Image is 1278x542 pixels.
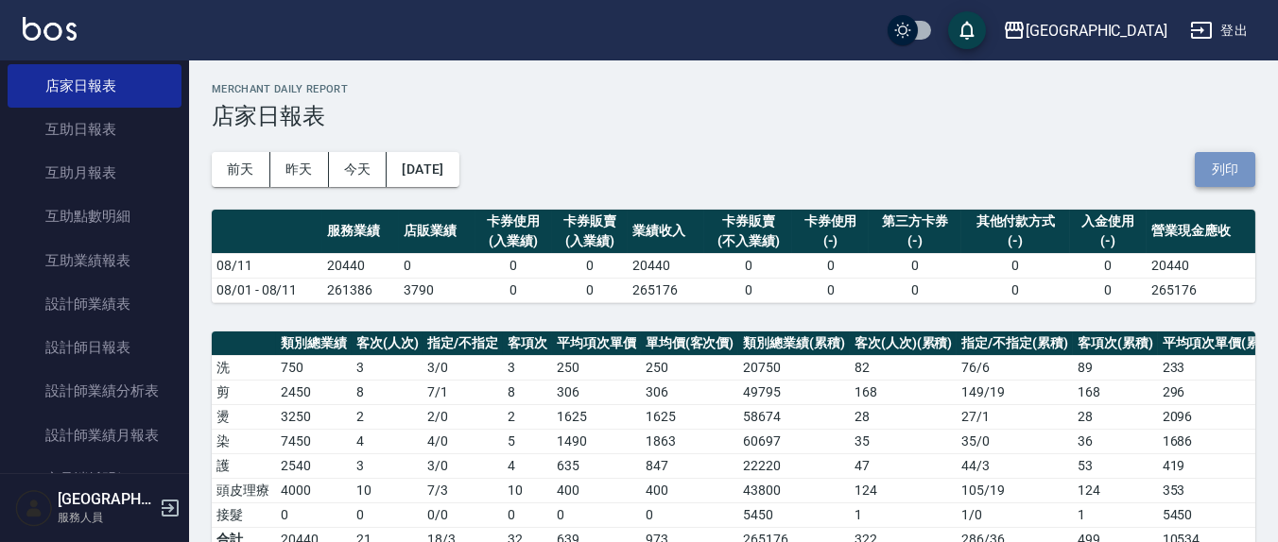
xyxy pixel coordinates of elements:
td: 0 [961,278,1070,302]
td: 0 [399,253,475,278]
a: 設計師業績表 [8,282,181,326]
td: 20440 [628,253,704,278]
td: 20440 [322,253,399,278]
td: 0 [552,253,629,278]
button: save [948,11,986,49]
td: 1625 [641,404,739,429]
td: 頭皮理療 [212,478,276,502]
td: 0 [792,253,869,278]
td: 2 [352,404,423,429]
td: 82 [850,355,958,380]
td: 燙 [212,404,276,429]
div: (-) [797,231,864,251]
th: 服務業績 [322,210,399,254]
td: 5450 [738,502,850,527]
td: 250 [552,355,641,380]
div: (入業績) [557,231,624,251]
td: 0 [961,253,1070,278]
button: [GEOGRAPHIC_DATA] [995,11,1175,50]
th: 類別總業績 [276,331,352,356]
td: 44 / 3 [957,453,1073,478]
img: Person [15,489,53,527]
td: 5 [503,429,552,453]
th: 客項次(累積) [1073,331,1158,356]
img: Logo [23,17,77,41]
td: 7 / 1 [423,380,503,404]
th: 店販業績 [399,210,475,254]
td: 0 [1070,278,1147,302]
td: 08/01 - 08/11 [212,278,322,302]
td: 49795 [738,380,850,404]
button: 前天 [212,152,270,187]
a: 互助業績報表 [8,239,181,282]
td: 3 [503,355,552,380]
div: 卡券使用 [480,212,547,231]
td: 168 [850,380,958,404]
div: 第三方卡券 [873,212,957,231]
th: 指定/不指定 [423,331,503,356]
td: 7450 [276,429,352,453]
td: 0 [704,278,792,302]
th: 單均價(客次價) [641,331,739,356]
td: 1 [1073,502,1158,527]
td: 3 / 0 [423,453,503,478]
td: 0 [475,278,552,302]
button: 昨天 [270,152,329,187]
td: 2540 [276,453,352,478]
td: 750 [276,355,352,380]
h5: [GEOGRAPHIC_DATA] [58,490,154,509]
td: 4 [352,429,423,453]
td: 28 [1073,404,1158,429]
a: 設計師業績月報表 [8,414,181,457]
div: 卡券販賣 [709,212,787,231]
td: 3790 [399,278,475,302]
button: 今天 [329,152,388,187]
td: 105 / 19 [957,478,1073,502]
h2: Merchant Daily Report [212,83,1255,95]
td: 635 [552,453,641,478]
td: 染 [212,429,276,453]
td: 149 / 19 [957,380,1073,404]
td: 08/11 [212,253,322,278]
th: 客次(人次) [352,331,423,356]
td: 8 [352,380,423,404]
td: 43800 [738,478,850,502]
td: 168 [1073,380,1158,404]
div: (-) [966,231,1065,251]
td: 265176 [1147,278,1255,302]
td: 0 [276,502,352,527]
td: 124 [1073,478,1158,502]
th: 營業現金應收 [1147,210,1255,254]
a: 設計師日報表 [8,326,181,369]
a: 互助月報表 [8,151,181,195]
td: 1 [850,502,958,527]
td: 4 [503,453,552,478]
td: 2 [503,404,552,429]
td: 0 [792,278,869,302]
a: 商品消耗明細 [8,457,181,500]
td: 0 [869,253,961,278]
div: [GEOGRAPHIC_DATA] [1026,19,1167,42]
button: 列印 [1195,152,1255,187]
td: 接髮 [212,502,276,527]
td: 0 [704,253,792,278]
td: 47 [850,453,958,478]
td: 0 [869,278,961,302]
td: 1490 [552,429,641,453]
td: 261386 [322,278,399,302]
th: 客次(人次)(累積) [850,331,958,356]
div: 卡券使用 [797,212,864,231]
td: 27 / 1 [957,404,1073,429]
td: 10 [352,478,423,502]
p: 服務人員 [58,509,154,526]
td: 306 [552,380,641,404]
td: 0 [1070,253,1147,278]
h3: 店家日報表 [212,103,1255,129]
td: 847 [641,453,739,478]
a: 店家日報表 [8,64,181,108]
td: 35 / 0 [957,429,1073,453]
td: 洗 [212,355,276,380]
td: 60697 [738,429,850,453]
td: 10 [503,478,552,502]
table: a dense table [212,210,1255,303]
